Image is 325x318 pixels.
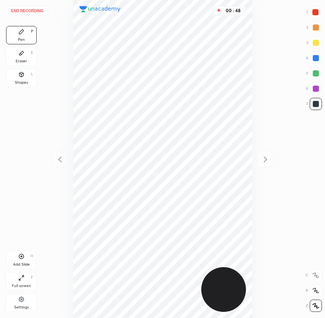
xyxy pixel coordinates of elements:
div: F [31,276,33,279]
div: 2 [306,21,322,34]
div: Add Slide [13,263,30,266]
div: Pen [18,38,25,42]
img: logo.38c385cc.svg [79,6,121,12]
div: L [31,72,33,76]
div: P [31,29,33,33]
div: Settings [14,305,29,309]
div: C [306,269,322,281]
button: End recording [6,6,49,15]
div: X [306,284,322,297]
div: Shapes [15,81,28,84]
div: E [31,51,33,55]
div: H [31,254,33,258]
div: 3 [306,37,322,49]
div: Eraser [16,59,27,63]
div: 00 : 48 [224,8,243,13]
div: Z [306,300,322,312]
div: 7 [306,98,322,110]
div: 4 [306,52,322,64]
div: 6 [306,83,322,95]
div: Full screen [12,284,31,288]
div: 5 [306,67,322,79]
div: 1 [306,6,322,18]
